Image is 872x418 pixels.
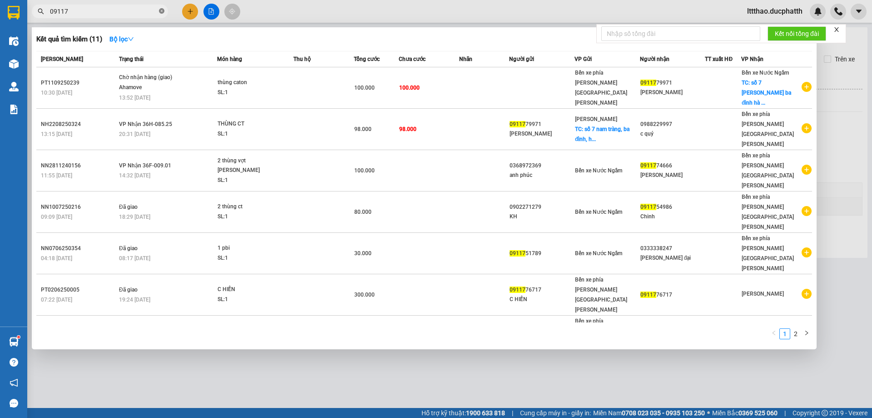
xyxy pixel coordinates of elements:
[705,56,733,62] span: TT xuất HĐ
[742,235,794,272] span: Bến xe phía [PERSON_NAME][GEOGRAPHIC_DATA][PERSON_NAME]
[802,247,812,257] span: plus-circle
[119,95,150,101] span: 13:52 [DATE]
[742,111,794,147] span: Bến xe phía [PERSON_NAME][GEOGRAPHIC_DATA][PERSON_NAME]
[742,152,794,189] span: Bến xe phía [PERSON_NAME][GEOGRAPHIC_DATA][PERSON_NAME]
[293,56,311,62] span: Thu hộ
[36,35,102,44] h3: Kết quả tìm kiếm ( 11 )
[119,131,150,137] span: 20:31 [DATE]
[354,209,372,215] span: 80.000
[218,202,286,212] div: 2 thùng ct
[159,7,164,16] span: close-circle
[510,161,574,171] div: 0368972369
[640,244,705,253] div: 0333338247
[41,214,72,220] span: 09:09 [DATE]
[640,161,705,171] div: 74666
[742,80,791,106] span: TC: số 7 [PERSON_NAME] ba đình hà ...
[41,131,72,137] span: 13:15 [DATE]
[399,85,420,91] span: 100.000
[41,161,116,171] div: NN2811240156
[791,329,801,339] a: 2
[640,56,669,62] span: Người nhận
[510,295,574,304] div: C HIỀN
[119,73,187,83] div: Chờ nhận hàng (giao)
[510,121,525,127] span: 09117
[399,56,426,62] span: Chưa cước
[218,176,286,186] div: SL: 1
[640,212,705,222] div: Chinh
[41,202,116,212] div: NN1007250216
[38,8,44,15] span: search
[218,129,286,139] div: SL: 1
[109,35,134,43] strong: Bộ lọc
[640,292,656,298] span: 09117
[354,250,372,257] span: 30.000
[802,82,812,92] span: plus-circle
[768,328,779,339] li: Previous Page
[510,212,574,222] div: KH
[640,171,705,180] div: [PERSON_NAME]
[510,120,574,129] div: 79971
[742,70,789,76] span: Bến xe Nước Ngầm
[640,80,656,86] span: 09117
[218,156,286,176] div: 2 thùng vợt [PERSON_NAME]
[510,249,574,258] div: 51789
[509,56,534,62] span: Người gửi
[575,318,627,354] span: Bến xe phía [PERSON_NAME][GEOGRAPHIC_DATA][PERSON_NAME]
[17,336,20,338] sup: 1
[119,83,187,93] div: Ahamove
[41,78,116,88] div: PT1109250239
[640,162,656,169] span: 09117
[640,290,705,300] div: 76717
[801,328,812,339] button: right
[10,378,18,387] span: notification
[119,162,171,169] span: VP Nhận 36F-009.01
[218,88,286,98] div: SL: 1
[218,212,286,222] div: SL: 1
[510,285,574,295] div: 76717
[575,56,592,62] span: VP Gửi
[9,59,19,69] img: warehouse-icon
[119,214,150,220] span: 18:29 [DATE]
[217,56,242,62] span: Món hàng
[768,328,779,339] button: left
[354,292,375,298] span: 300.000
[41,56,83,62] span: [PERSON_NAME]
[575,70,627,106] span: Bến xe phía [PERSON_NAME][GEOGRAPHIC_DATA][PERSON_NAME]
[354,126,372,132] span: 98.000
[218,78,286,88] div: thùng caton
[775,29,819,39] span: Kết nối tổng đài
[119,287,138,293] span: Đã giao
[771,330,777,336] span: left
[9,36,19,46] img: warehouse-icon
[510,287,525,293] span: 09117
[9,82,19,91] img: warehouse-icon
[41,297,72,303] span: 07:22 [DATE]
[8,6,20,20] img: logo-vxr
[510,129,574,139] div: [PERSON_NAME]
[10,399,18,408] span: message
[41,244,116,253] div: NN0706250354
[510,171,574,180] div: anh phúc
[640,202,705,212] div: 54986
[804,330,809,336] span: right
[510,202,574,212] div: 0902271279
[41,172,72,179] span: 11:55 [DATE]
[640,253,705,263] div: [PERSON_NAME] đại
[218,243,286,253] div: 1 pbi
[41,285,116,295] div: PT0206250005
[640,78,705,88] div: 79971
[575,116,617,122] span: [PERSON_NAME]
[802,165,812,175] span: plus-circle
[218,285,286,295] div: C HIỀN
[119,56,144,62] span: Trạng thái
[601,26,760,41] input: Nhập số tổng đài
[742,291,784,297] span: [PERSON_NAME]
[218,253,286,263] div: SL: 1
[459,56,472,62] span: Nhãn
[780,329,790,339] a: 1
[9,337,19,347] img: warehouse-icon
[128,36,134,42] span: down
[119,121,172,127] span: VP Nhận 36H-085.25
[119,297,150,303] span: 19:24 [DATE]
[779,328,790,339] li: 1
